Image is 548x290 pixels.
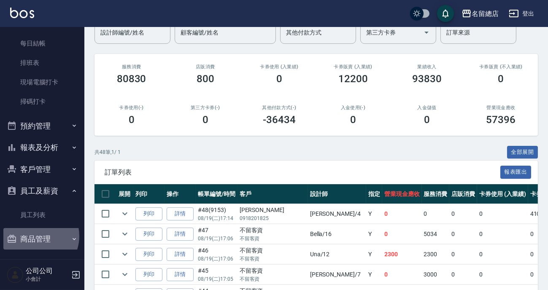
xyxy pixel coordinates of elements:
button: 報表及分析 [3,137,81,158]
td: #46 [196,244,238,264]
th: 營業現金應收 [382,184,422,204]
td: Y [366,265,382,285]
p: 08/19 (二) 17:14 [198,215,235,222]
h3: 0 [350,114,356,126]
td: 0 [382,204,422,224]
h3: 93830 [412,73,442,85]
h2: 其他付款方式(-) [252,105,306,110]
h3: 0 [498,73,504,85]
th: 服務消費 [422,184,450,204]
h2: 營業現金應收 [474,105,528,110]
a: 每日結帳 [3,34,81,53]
a: 報表匯出 [500,168,532,176]
h3: 800 [197,73,214,85]
a: 現場電腦打卡 [3,72,81,92]
a: 詳情 [167,207,194,220]
h2: 卡券販賣 (不入業績) [474,64,528,70]
a: 詳情 [167,248,194,261]
a: 掃碼打卡 [3,92,81,111]
span: 訂單列表 [105,168,500,177]
h3: 0 [276,73,282,85]
th: 設計師 [308,184,366,204]
button: expand row [119,268,131,281]
div: [PERSON_NAME] [240,206,306,215]
td: 5034 [422,224,450,244]
div: 不留客資 [240,266,306,275]
p: 共 48 筆, 1 / 1 [94,148,121,156]
td: 0 [422,204,450,224]
p: 08/19 (二) 17:06 [198,255,235,263]
td: #45 [196,265,238,285]
button: 名留總店 [458,5,502,22]
button: expand row [119,228,131,240]
th: 展開 [116,184,133,204]
th: 指定 [366,184,382,204]
td: Bella /16 [308,224,366,244]
div: 名留總店 [472,8,499,19]
button: 員工及薪資 [3,180,81,202]
a: 排班表 [3,53,81,72]
button: expand row [119,207,131,220]
td: 0 [449,224,477,244]
button: 全部展開 [507,146,538,159]
a: 員工列表 [3,205,81,225]
p: 0918201825 [240,215,306,222]
td: 0 [449,265,477,285]
h3: 0 [129,114,135,126]
img: Person [7,266,24,283]
td: 3000 [422,265,450,285]
a: 詳情 [167,228,194,241]
th: 卡券使用 (入業績) [477,184,528,204]
td: 2300 [422,244,450,264]
td: [PERSON_NAME] /7 [308,265,366,285]
p: 不留客資 [240,255,306,263]
div: 不留客資 [240,226,306,235]
td: Y [366,244,382,264]
h3: 80830 [117,73,146,85]
h3: -36434 [263,114,296,126]
h2: 店販消費 [178,64,232,70]
th: 店販消費 [449,184,477,204]
td: #48 (9153) [196,204,238,224]
button: expand row [119,248,131,260]
th: 客戶 [238,184,308,204]
th: 帳單編號/時間 [196,184,238,204]
h2: 卡券販賣 (入業績) [326,64,380,70]
button: 商品管理 [3,228,81,250]
p: 不留客資 [240,235,306,242]
button: 報表匯出 [500,166,532,179]
td: 0 [449,204,477,224]
td: Y [366,204,382,224]
td: #47 [196,224,238,244]
button: 列印 [135,228,162,241]
a: 詳情 [167,268,194,281]
h3: 12200 [338,73,368,85]
td: 0 [477,265,528,285]
button: 登出 [505,6,538,21]
h2: 卡券使用 (入業績) [252,64,306,70]
h3: 服務消費 [105,64,158,70]
h2: 第三方卡券(-) [178,105,232,110]
td: 0 [477,204,528,224]
p: 不留客資 [240,275,306,283]
td: 0 [477,244,528,264]
h3: 57396 [486,114,516,126]
p: 08/19 (二) 17:06 [198,235,235,242]
p: 小會計 [26,275,69,283]
button: save [437,5,454,22]
h2: 業績收入 [400,64,454,70]
td: 0 [477,224,528,244]
h3: 0 [202,114,208,126]
button: 預約管理 [3,115,81,137]
img: Logo [10,8,34,18]
button: 列印 [135,268,162,281]
td: 2300 [382,244,422,264]
p: 08/19 (二) 17:05 [198,275,235,283]
button: 客戶管理 [3,158,81,180]
h2: 入金使用(-) [326,105,380,110]
td: 0 [449,244,477,264]
h5: 公司公司 [26,267,69,275]
td: 0 [382,265,422,285]
div: 不留客資 [240,246,306,255]
td: Una /12 [308,244,366,264]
